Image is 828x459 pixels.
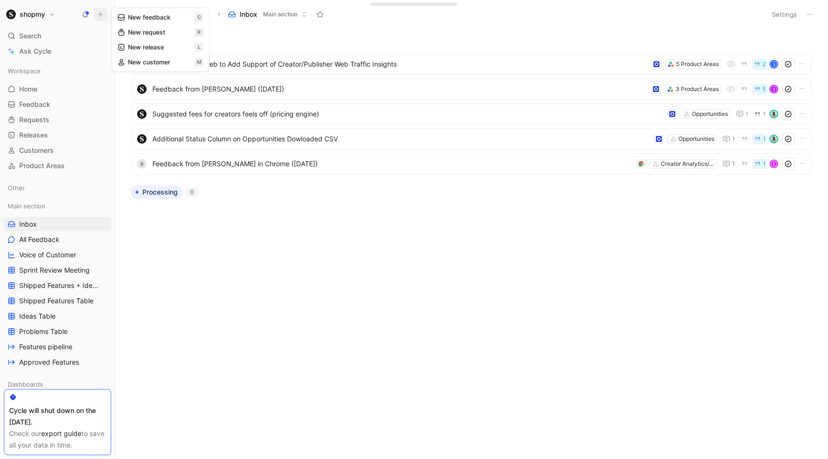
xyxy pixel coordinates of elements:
span: Feedback from [PERSON_NAME] ([DATE]) [152,83,647,95]
span: 1 [763,161,766,167]
div: E [770,161,777,167]
button: 1 [752,159,768,169]
span: Processing [142,187,178,197]
span: 1 [746,111,748,117]
span: Main section [263,10,298,19]
span: Dashboards [8,379,43,389]
span: Additional Status Column on Opportunities Dowloaded CSV [152,133,650,145]
span: 5 [762,86,766,92]
span: 1 [732,161,735,167]
div: Check our to save all your data in time. [9,428,106,451]
span: c [195,13,203,22]
a: Releases [4,128,111,142]
span: Feedback [19,100,50,109]
div: S [770,61,777,68]
button: Settings [768,8,801,21]
a: Sprint Review Meeting [4,263,111,277]
button: 1 [752,134,768,144]
div: Cycle will shut down on the [DATE]. [9,405,106,428]
div: 3 Product Areas [676,84,719,94]
a: Ask Cycle [4,44,111,58]
div: Other [4,181,111,195]
a: logoIntegrate SimilarWeb to Add Support of Creator/Publisher Web Traffic Insights5 Product Areas2S [132,54,811,75]
span: Inbox [240,10,257,19]
button: Views [186,7,214,22]
button: 1 [721,158,737,170]
div: Main section [4,199,111,213]
span: Sprint Review Meeting [19,265,90,275]
button: 1 [734,108,750,120]
span: Features pipeline [19,342,72,352]
button: Processing [131,185,183,199]
button: New feedbackc [114,10,207,25]
span: Workspace [8,66,41,76]
span: Ideas Table [19,311,56,321]
a: Ideas Table [4,309,111,323]
a: Inbox [4,217,111,231]
span: Approved Features [19,357,79,367]
span: r [195,28,203,36]
a: Shipped Features + Ideas Table [4,278,111,293]
div: Main sectionInboxAll FeedbackVoice of CustomerSprint Review MeetingShipped Features + Ideas Table... [4,199,111,369]
span: Voice of Customer [19,250,76,260]
span: Feedback from [PERSON_NAME] in Chrome ([DATE]) [152,158,632,170]
span: m [195,58,203,67]
button: New releasel [114,40,207,55]
a: All Feedback [4,232,111,247]
span: 1 [763,111,766,117]
span: Requests [19,115,49,125]
div: Workspace [4,64,111,78]
a: Product Areas [4,159,111,173]
h1: shopmy [20,10,45,19]
div: Creator Analytics/Creator Earnings [661,159,714,169]
button: 1 [752,109,768,119]
span: Main section [8,201,46,211]
span: Integrate SimilarWeb to Add Support of Creator/Publisher Web Traffic Insights [152,58,648,70]
button: 5 [752,84,768,94]
img: logo [137,84,147,94]
div: Search [4,29,111,43]
a: Home [4,82,111,96]
a: Approved Features [4,355,111,369]
div: To process5 [127,33,816,178]
span: Ask Cycle [19,46,51,57]
span: Shipped Features + Ideas Table [19,281,100,290]
img: avatar [770,136,777,142]
a: export guide [41,429,81,437]
a: Requests [4,113,111,127]
span: Other [8,183,25,193]
button: 1 [721,133,737,145]
span: Suggested fees for creators feels off (pricing engine) [152,108,664,120]
span: Product Areas [19,161,65,171]
span: Inbox [19,219,37,229]
span: Home [19,84,37,94]
a: Voice of Customer [4,248,111,262]
span: 1 [732,136,735,142]
img: avatar [770,111,777,117]
div: Other [4,181,111,198]
a: Customers [4,143,111,158]
img: logo [137,134,147,144]
a: Problems Table [4,324,111,339]
a: BFeedback from [PERSON_NAME] in Chrome ([DATE])Creator Analytics/Creator Earnings11E [132,153,811,174]
a: Feedback [4,97,111,112]
div: Dashboards [4,377,111,391]
button: Feedback [127,7,176,22]
a: Features pipeline [4,340,111,354]
span: Releases [19,130,48,140]
div: Processing0 [127,185,816,207]
div: S [770,86,777,92]
div: B [137,159,147,169]
img: shopmy [6,10,16,19]
a: logoSuggested fees for creators feels off (pricing engine)Opportunities11avatar [132,103,811,125]
button: New requestr [114,25,207,40]
span: Customers [19,146,54,155]
div: 0 [186,187,198,197]
span: l [195,43,203,51]
button: shopmyshopmy [4,8,57,21]
a: logoAdditional Status Column on Opportunities Dowloaded CSVOpportunities11avatar [132,128,811,149]
span: All Feedback [19,235,59,244]
button: 2 [752,59,768,69]
div: Opportunities [678,134,714,144]
button: New customerm [114,55,207,69]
